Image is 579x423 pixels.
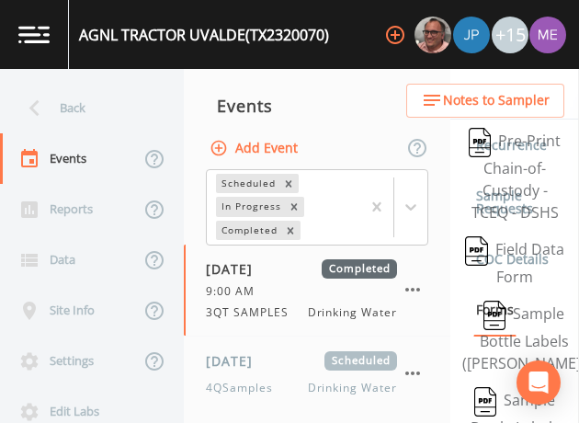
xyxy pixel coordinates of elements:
[517,360,561,405] div: Open Intercom Messenger
[324,351,397,371] span: Scheduled
[443,89,550,112] span: Notes to Sampler
[483,301,506,330] img: svg%3e
[414,17,452,53] div: Mike Franklin
[465,236,488,266] img: svg%3e
[206,304,300,321] span: 3QT SAMPLES
[450,230,579,294] button: Field Data Form
[216,174,278,193] div: Scheduled
[308,380,397,396] span: Drinking Water
[473,69,536,120] a: Schedule
[184,337,450,412] a: [DATE]Scheduled4QSamplesDrinking Water
[206,259,266,279] span: [DATE]
[184,245,450,337] a: [DATE]Completed9:00 AM3QT SAMPLESDrinking Water
[278,174,299,193] div: Remove Scheduled
[18,26,50,43] img: logo
[206,351,266,371] span: [DATE]
[216,197,284,216] div: In Progress
[406,84,564,118] button: Notes to Sampler
[452,17,491,53] div: Joshua gere Paul
[322,259,397,279] span: Completed
[469,128,492,157] img: svg%3e
[206,380,284,396] span: 4QSamples
[206,131,305,166] button: Add Event
[414,17,451,53] img: e2d790fa78825a4bb76dcb6ab311d44c
[529,17,566,53] img: d4d65db7c401dd99d63b7ad86343d265
[453,17,490,53] img: 41241ef155101aa6d92a04480b0d0000
[184,83,450,129] div: Events
[79,24,329,46] div: AGNL TRACTOR UVALDE (TX2320070)
[216,221,280,240] div: Completed
[308,304,397,321] span: Drinking Water
[284,197,304,216] div: Remove In Progress
[492,17,528,53] div: +15
[474,387,497,417] img: svg%3e
[280,221,301,240] div: Remove Completed
[206,283,266,300] span: 9:00 AM
[473,120,550,171] a: Recurrence
[450,121,579,230] button: Pre-Print Chain-of-Custody - TCEQ - DSHS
